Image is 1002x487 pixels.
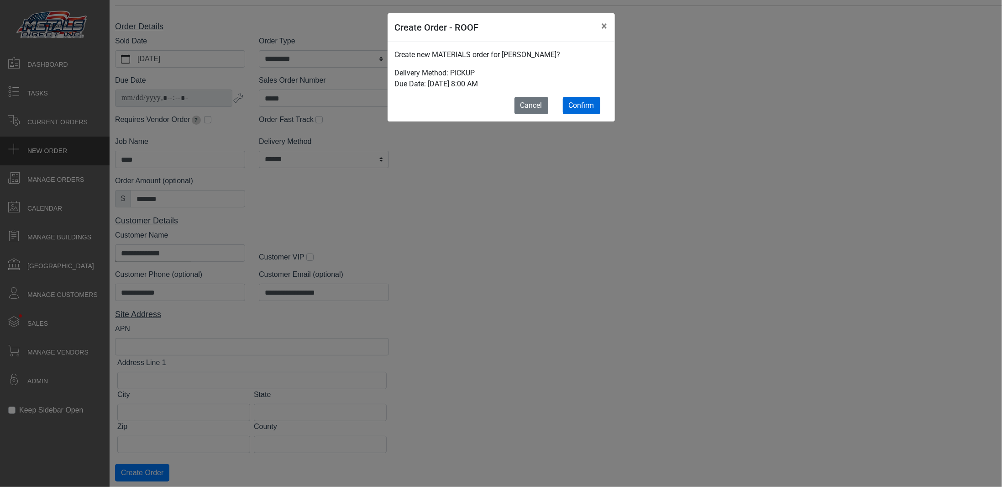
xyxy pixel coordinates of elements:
[594,13,615,39] button: Close
[395,21,479,34] h5: Create Order - ROOF
[563,97,600,114] button: Confirm
[395,49,608,60] p: Create new MATERIALS order for [PERSON_NAME]?
[395,68,608,90] p: Delivery Method: PICKUP Due Date: [DATE] 8:00 AM
[514,97,548,114] button: Cancel
[569,101,594,110] span: Confirm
